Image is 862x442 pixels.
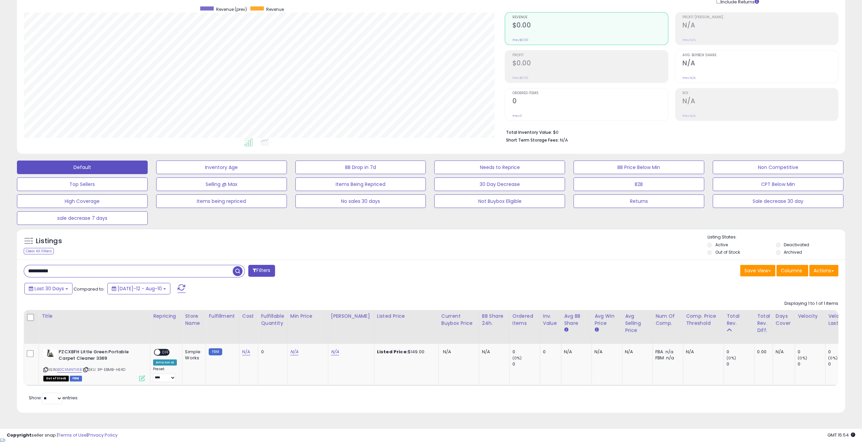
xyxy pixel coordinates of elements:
[713,161,843,174] button: Non Competitive
[295,161,426,174] button: BB Drop in 7d
[59,349,141,363] b: PZCXBFH Little Green Portable Carpet Cleaner 3369
[43,376,69,381] span: All listings that are currently out of stock and unavailable for purchase on Amazon
[686,313,721,327] div: Comp. Price Threshold
[512,91,668,95] span: Ordered Items
[261,313,284,327] div: Fulfillable Quantity
[512,355,522,361] small: (0%)
[160,350,171,355] span: OFF
[727,349,754,355] div: 0
[7,432,31,438] strong: Copyright
[573,177,704,191] button: B2B
[828,349,856,355] div: 0
[506,128,833,136] li: $0
[727,355,736,361] small: (0%)
[434,161,565,174] button: Needs to Reprice
[290,313,325,320] div: Min Price
[682,91,838,95] span: ROI
[573,161,704,174] button: BB Price Below Min
[70,376,82,381] span: FBM
[655,355,678,361] div: FBM: n/a
[798,361,825,367] div: 0
[242,313,255,320] div: Cost
[512,16,668,19] span: Revenue
[43,349,57,358] img: 515QCabiSuL._SL40_.jpg
[707,234,845,240] p: Listing States:
[156,194,287,208] button: Items being repriced
[295,177,426,191] button: Items Being Repriced
[682,76,696,80] small: Prev: N/A
[153,359,177,365] div: Amazon AI
[156,177,287,191] button: Selling @ Max
[118,285,162,292] span: [DATE]-12 - Aug-10
[290,349,298,355] a: N/A
[740,265,775,276] button: Save View
[248,265,275,277] button: Filters
[512,97,668,106] h2: 0
[42,313,147,320] div: Title
[216,6,247,12] span: Revenue (prev)
[512,361,540,367] div: 0
[153,367,177,382] div: Preset:
[784,242,809,248] label: Deactivated
[594,327,598,333] small: Avg Win Price.
[757,313,770,334] div: Total Rev. Diff.
[560,137,568,143] span: N/A
[682,38,696,42] small: Prev: N/A
[209,348,222,355] small: FBM
[43,349,145,380] div: ASIN:
[776,313,792,327] div: Days Cover
[655,313,680,327] div: Num of Comp.
[655,349,678,355] div: FBA: n/a
[441,313,476,327] div: Current Buybox Price
[682,54,838,57] span: Avg. Buybox Share
[809,265,838,276] button: Actions
[798,313,822,320] div: Velocity
[564,313,589,327] div: Avg BB Share
[512,349,540,355] div: 0
[625,349,647,355] div: N/A
[58,432,87,438] a: Terms of Use
[727,313,751,327] div: Total Rev.
[784,300,838,307] div: Displaying 1 to 1 of 1 items
[828,355,838,361] small: (0%)
[564,349,586,355] div: N/A
[625,313,650,334] div: Avg Selling Price
[715,242,728,248] label: Active
[29,395,78,401] span: Show: entries
[24,248,54,254] div: Clear All Filters
[713,177,843,191] button: CPT Below Min
[713,194,843,208] button: Sale decrease 30 day
[17,194,148,208] button: High Coverage
[443,349,451,355] span: N/A
[35,285,64,292] span: Last 30 Days
[512,21,668,30] h2: $0.00
[512,313,537,327] div: Ordered Items
[506,129,552,135] b: Total Inventory Value:
[331,313,371,320] div: [PERSON_NAME]
[482,349,504,355] div: N/A
[377,313,436,320] div: Listed Price
[153,313,179,320] div: Repricing
[781,267,802,274] span: Columns
[242,349,250,355] a: N/A
[828,361,856,367] div: 0
[506,137,559,143] b: Short Term Storage Fees:
[682,97,838,106] h2: N/A
[7,432,118,439] div: seller snap | |
[682,59,838,68] h2: N/A
[543,349,556,355] div: 0
[295,194,426,208] button: No sales 30 days
[784,249,802,255] label: Archived
[776,265,808,276] button: Columns
[798,349,825,355] div: 0
[594,349,617,355] div: N/A
[512,76,528,80] small: Prev: $0.00
[776,349,790,355] div: N/A
[573,194,704,208] button: Returns
[331,349,339,355] a: N/A
[17,177,148,191] button: Top Sellers
[17,161,148,174] button: Default
[36,236,62,246] h5: Listings
[682,114,696,118] small: Prev: N/A
[512,114,522,118] small: Prev: 0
